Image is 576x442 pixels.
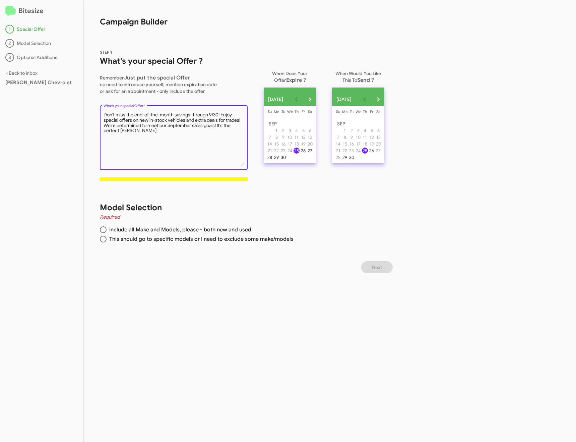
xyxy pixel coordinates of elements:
span: Fr [370,109,373,114]
div: 21 [267,148,273,154]
div: 23 [348,148,355,154]
button: September 7, 2025 [266,134,273,141]
button: September 8, 2025 [273,134,280,141]
div: 24 [355,148,361,154]
div: 30 [280,154,286,160]
button: September 9, 2025 [348,134,355,141]
button: Choose month and year [332,93,358,106]
button: September 5, 2025 [300,127,307,134]
div: 27 [375,148,381,154]
button: Next month [371,93,385,106]
button: September 23, 2025 [280,147,286,154]
div: 15 [342,141,348,147]
button: September 21, 2025 [266,147,273,154]
button: September 27, 2025 [307,147,313,154]
button: September 5, 2025 [368,127,375,134]
div: 19 [300,141,306,147]
div: 28 [267,154,273,160]
div: 6 [307,127,313,133]
button: September 9, 2025 [280,134,286,141]
button: September 25, 2025 [362,147,368,154]
img: logo-minimal.svg [5,6,16,17]
div: 12 [300,134,306,140]
button: September 18, 2025 [362,141,368,147]
span: We [287,109,293,114]
button: Choose month and year [263,93,290,106]
h1: Model Selection [100,202,379,213]
span: Send ? [357,77,374,84]
div: 23 [280,148,286,154]
button: September 20, 2025 [375,141,382,147]
div: 11 [294,134,300,140]
button: September 27, 2025 [375,147,382,154]
div: 9 [348,134,355,140]
button: September 13, 2025 [307,134,313,141]
button: September 19, 2025 [368,141,375,147]
div: 18 [362,141,368,147]
button: September 22, 2025 [273,147,280,154]
span: Mo [342,109,348,114]
div: 4 [294,127,300,133]
div: 7 [335,134,341,140]
div: 20 [375,141,381,147]
a: < Back to inbox [5,70,38,76]
div: 1 [273,127,279,133]
div: 16 [280,141,286,147]
h1: Campaign Builder [84,0,395,27]
div: 1 [5,25,14,34]
button: September 14, 2025 [266,141,273,147]
div: 29 [342,154,348,160]
h2: Bitesize [5,6,78,17]
div: 25 [294,148,300,154]
div: 6 [375,127,381,133]
div: 24 [287,148,293,154]
p: When Would You Like This To [332,67,384,84]
button: September 12, 2025 [300,134,307,141]
button: September 10, 2025 [286,134,293,141]
div: 12 [369,134,375,140]
button: September 24, 2025 [355,147,362,154]
button: September 11, 2025 [362,134,368,141]
button: September 21, 2025 [335,147,341,154]
span: Su [268,109,272,114]
button: September 14, 2025 [335,141,341,147]
button: September 13, 2025 [375,134,382,141]
div: 3 [5,53,14,62]
span: Just put the special Offer [124,74,190,81]
span: [DATE] [336,93,351,105]
div: Special Offer [5,25,78,34]
button: September 8, 2025 [341,134,348,141]
button: Previous month [358,93,371,106]
div: 29 [273,154,279,160]
div: Optional Additions [5,53,78,62]
button: September 1, 2025 [273,127,280,134]
div: 22 [273,148,279,154]
div: 26 [369,148,375,154]
button: September 15, 2025 [273,141,280,147]
button: September 11, 2025 [293,134,300,141]
div: 2 [280,127,286,133]
div: 5 [300,127,306,133]
button: September 24, 2025 [286,147,293,154]
div: 5 [369,127,375,133]
button: September 16, 2025 [280,141,286,147]
div: 9 [280,134,286,140]
button: September 23, 2025 [348,147,355,154]
div: 19 [369,141,375,147]
button: Next [361,261,393,273]
div: 22 [342,148,348,154]
span: Include all Make and Models, please - both new and used [107,226,251,233]
div: 2 [348,127,355,133]
span: Expire ? [286,77,306,84]
div: 13 [375,134,381,140]
span: Mo [274,109,279,114]
div: 13 [307,134,313,140]
div: 30 [348,154,355,160]
button: Next month [303,93,316,106]
div: 17 [355,141,361,147]
button: September 7, 2025 [335,134,341,141]
span: Th [363,109,367,114]
button: September 18, 2025 [293,141,300,147]
button: September 28, 2025 [266,154,273,161]
button: September 29, 2025 [273,154,280,161]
